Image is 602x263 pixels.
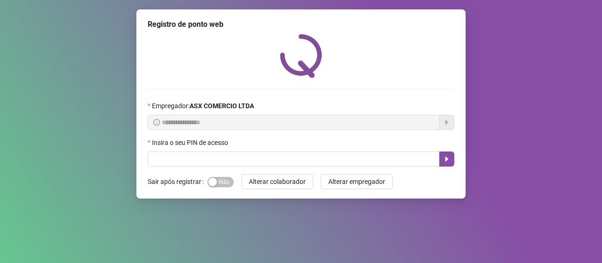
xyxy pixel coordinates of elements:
img: QRPoint [280,34,322,78]
span: Alterar colaborador [249,176,306,187]
span: Empregador : [152,101,254,111]
label: Sair após registrar [148,174,207,189]
span: caret-right [443,155,451,163]
strong: ASX COMERCIO LTDA [190,102,254,110]
div: Registro de ponto web [148,19,454,30]
button: Alterar empregador [321,174,393,189]
span: Alterar empregador [328,176,385,187]
label: Insira o seu PIN de acesso [148,137,234,148]
button: Alterar colaborador [241,174,313,189]
span: info-circle [153,119,160,126]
